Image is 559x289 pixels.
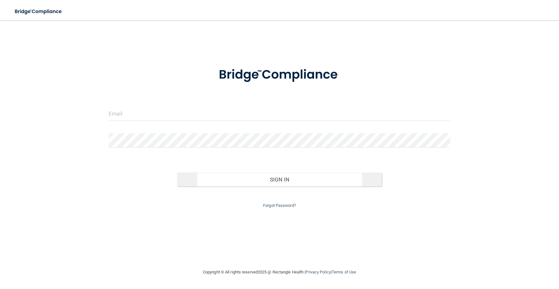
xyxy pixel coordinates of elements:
[10,5,68,18] img: bridge_compliance_login_screen.278c3ca4.svg
[263,203,296,208] a: Forgot Password?
[332,270,356,274] a: Terms of Use
[305,270,331,274] a: Privacy Policy
[177,173,382,187] button: Sign In
[109,107,450,121] input: Email
[206,58,353,91] img: bridge_compliance_login_screen.278c3ca4.svg
[164,262,395,282] div: Copyright © All rights reserved 2025 @ Rectangle Health | |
